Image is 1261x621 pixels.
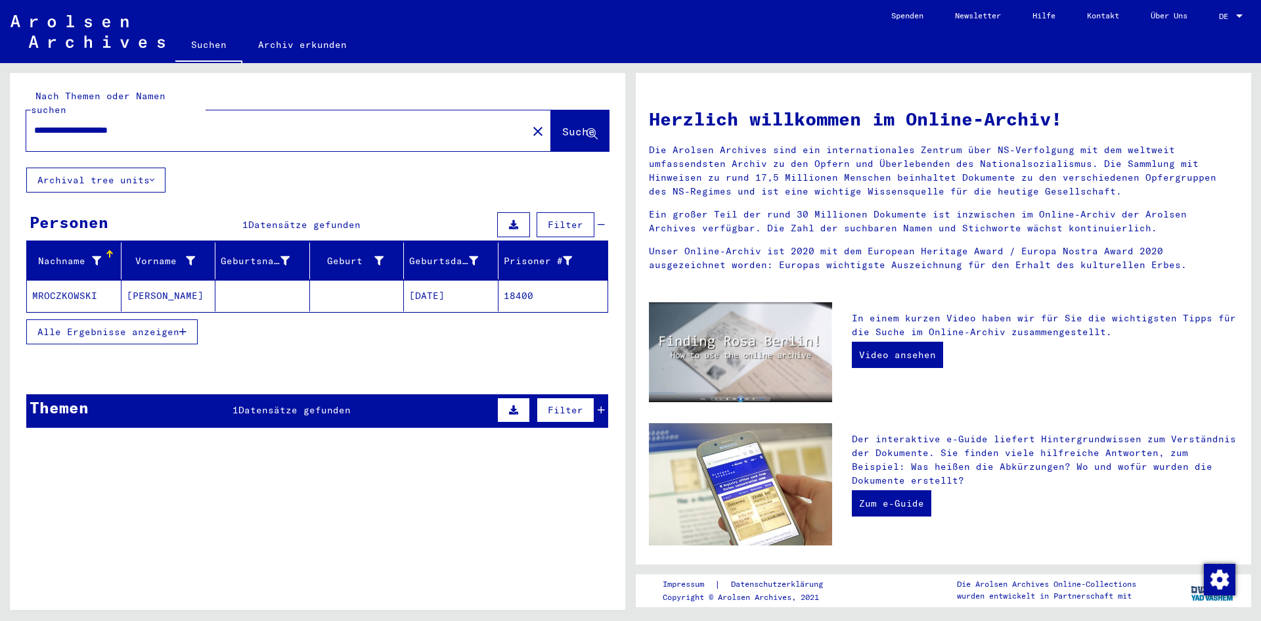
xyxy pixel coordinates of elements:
p: Der interaktive e-Guide liefert Hintergrundwissen zum Verständnis der Dokumente. Sie finden viele... [852,432,1238,488]
div: Geburtsdatum [409,254,478,268]
div: Themen [30,396,89,419]
span: Alle Ergebnisse anzeigen [37,326,179,338]
img: Zustimmung ändern [1204,564,1235,595]
p: Copyright © Arolsen Archives, 2021 [663,591,839,603]
h1: Herzlich willkommen im Online-Archiv! [649,105,1238,133]
p: Unser Online-Archiv ist 2020 mit dem European Heritage Award / Europa Nostra Award 2020 ausgezeic... [649,244,1238,272]
mat-header-cell: Vorname [122,242,216,279]
button: Alle Ergebnisse anzeigen [26,319,198,344]
mat-icon: close [530,124,546,139]
button: Suche [551,110,609,151]
div: | [663,578,839,591]
p: wurden entwickelt in Partnerschaft mit [957,590,1136,602]
div: Geburt‏ [315,250,404,271]
span: 1 [232,404,238,416]
span: Filter [548,219,583,231]
p: In einem kurzen Video haben wir für Sie die wichtigsten Tipps für die Suche im Online-Archiv zusa... [852,311,1238,339]
mat-header-cell: Nachname [27,242,122,279]
span: DE [1219,12,1233,21]
span: 1 [242,219,248,231]
mat-cell: [DATE] [404,280,498,311]
div: Geburt‏ [315,254,384,268]
p: Die Arolsen Archives Online-Collections [957,578,1136,590]
img: Arolsen_neg.svg [11,15,165,48]
span: Datensätze gefunden [238,404,351,416]
p: Ein großer Teil der rund 30 Millionen Dokumente ist inzwischen im Online-Archiv der Arolsen Archi... [649,208,1238,235]
a: Datenschutzerklärung [720,578,839,591]
button: Filter [537,398,594,423]
div: Vorname [127,254,196,268]
div: Prisoner # [504,250,592,271]
mat-header-cell: Geburt‏ [310,242,405,279]
button: Archival tree units [26,168,166,193]
div: Prisoner # [504,254,573,268]
a: Video ansehen [852,342,943,368]
a: Impressum [663,578,715,591]
a: Zum e-Guide [852,490,931,517]
div: Zustimmung ändern [1203,563,1235,595]
div: Geburtsdatum [409,250,498,271]
img: video.jpg [649,302,832,402]
img: yv_logo.png [1188,574,1237,607]
mat-header-cell: Geburtsname [215,242,310,279]
button: Filter [537,212,594,237]
span: Filter [548,404,583,416]
a: Suchen [175,29,242,63]
div: Vorname [127,250,215,271]
mat-header-cell: Geburtsdatum [404,242,498,279]
p: Die Arolsen Archives sind ein internationales Zentrum über NS-Verfolgung mit dem weltweit umfasse... [649,143,1238,198]
span: Datensätze gefunden [248,219,361,231]
mat-label: Nach Themen oder Namen suchen [31,90,166,116]
div: Personen [30,210,108,234]
span: Suche [562,125,595,138]
img: eguide.jpg [649,423,832,545]
button: Clear [525,118,551,144]
mat-cell: 18400 [498,280,608,311]
div: Nachname [32,250,121,271]
div: Geburtsname [221,254,290,268]
div: Geburtsname [221,250,309,271]
div: Nachname [32,254,101,268]
mat-cell: MROCZKOWSKI [27,280,122,311]
mat-header-cell: Prisoner # [498,242,608,279]
mat-cell: [PERSON_NAME] [122,280,216,311]
a: Archiv erkunden [242,29,363,60]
